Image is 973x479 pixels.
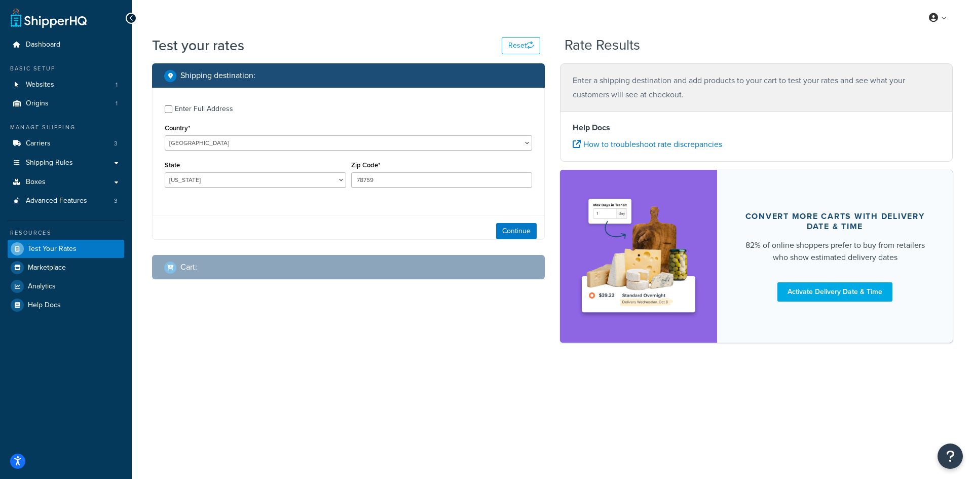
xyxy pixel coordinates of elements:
a: Boxes [8,173,124,192]
li: Websites [8,76,124,94]
img: feature-image-ddt-36eae7f7280da8017bfb280eaccd9c446f90b1fe08728e4019434db127062ab4.png [575,185,702,327]
span: Boxes [26,178,46,187]
span: Origins [26,99,49,108]
a: Marketplace [8,259,124,277]
div: Enter Full Address [175,102,233,116]
div: Basic Setup [8,64,124,73]
span: Help Docs [28,301,61,310]
span: 1 [116,99,118,108]
h2: Cart : [180,263,197,272]
div: Manage Shipping [8,123,124,132]
p: Enter a shipping destination and add products to your cart to test your rates and see what your c... [573,73,940,102]
span: Dashboard [26,41,60,49]
h4: Help Docs [573,122,940,134]
span: 3 [114,197,118,205]
div: Resources [8,229,124,237]
span: Shipping Rules [26,159,73,167]
label: Country* [165,124,190,132]
button: Continue [496,223,537,239]
label: Zip Code* [351,161,380,169]
span: 1 [116,81,118,89]
span: Advanced Features [26,197,87,205]
span: Websites [26,81,54,89]
a: Carriers3 [8,134,124,153]
li: Origins [8,94,124,113]
span: Analytics [28,282,56,291]
label: State [165,161,180,169]
a: Help Docs [8,296,124,314]
button: Open Resource Center [938,444,963,469]
a: Test Your Rates [8,240,124,258]
a: Dashboard [8,35,124,54]
h2: Rate Results [565,38,640,53]
span: 3 [114,139,118,148]
span: Marketplace [28,264,66,272]
span: Carriers [26,139,51,148]
a: Activate Delivery Date & Time [777,282,892,302]
a: Origins1 [8,94,124,113]
li: Advanced Features [8,192,124,210]
div: 82% of online shoppers prefer to buy from retailers who show estimated delivery dates [741,239,928,264]
span: Test Your Rates [28,245,77,253]
a: Analytics [8,277,124,296]
input: Enter Full Address [165,105,172,113]
a: How to troubleshoot rate discrepancies [573,138,722,150]
a: Shipping Rules [8,154,124,172]
li: Carriers [8,134,124,153]
a: Advanced Features3 [8,192,124,210]
div: Convert more carts with delivery date & time [741,211,928,232]
a: Websites1 [8,76,124,94]
h1: Test your rates [152,35,244,55]
button: Reset [502,37,540,54]
h2: Shipping destination : [180,71,255,80]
